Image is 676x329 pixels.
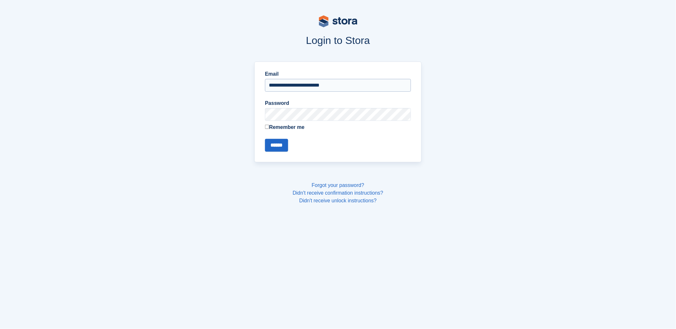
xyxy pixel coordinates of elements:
input: Remember me [265,125,269,129]
a: Didn't receive confirmation instructions? [293,190,383,196]
a: Didn't receive unlock instructions? [299,198,377,203]
label: Email [265,70,411,78]
img: stora-logo-53a41332b3708ae10de48c4981b4e9114cc0af31d8433b30ea865607fb682f29.svg [319,15,357,27]
a: Forgot your password? [312,182,364,188]
label: Remember me [265,123,411,131]
h1: Login to Stora [132,35,544,46]
label: Password [265,99,411,107]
